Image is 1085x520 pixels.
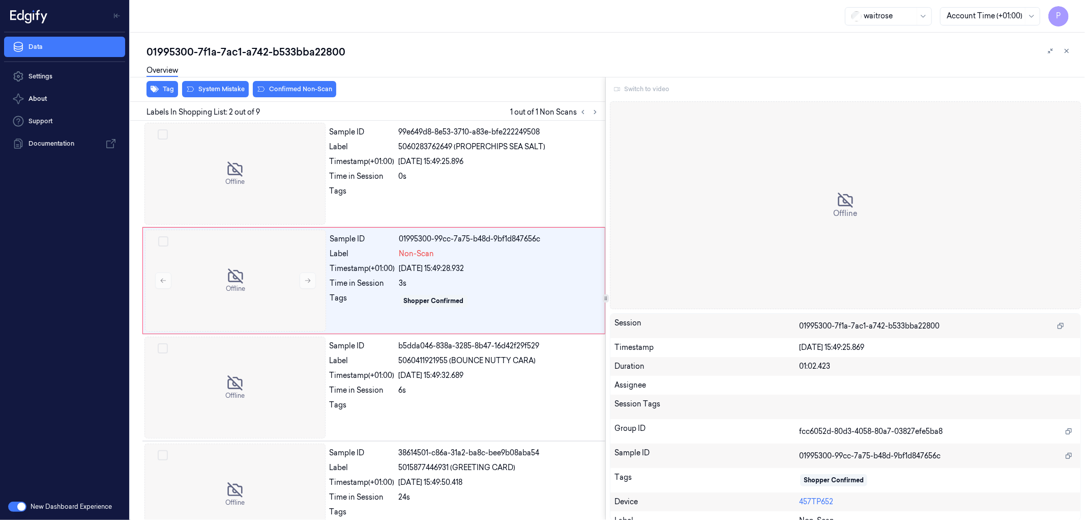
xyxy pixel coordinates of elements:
[399,156,599,167] div: [DATE] 15:49:25.896
[799,342,1076,353] div: [DATE] 15:49:25.869
[330,234,395,244] div: Sample ID
[330,341,395,351] div: Sample ID
[330,370,395,381] div: Timestamp (+01:00)
[330,400,395,416] div: Tags
[158,129,168,140] button: Select row
[614,472,799,488] div: Tags
[330,355,395,366] div: Label
[614,448,799,464] div: Sample ID
[399,448,599,458] div: 38614501-c86a-31a2-ba8c-bee9b08aba54
[146,65,178,77] a: Overview
[4,37,125,57] a: Data
[404,296,464,306] div: Shopper Confirmed
[614,399,799,415] div: Session Tags
[799,361,1076,372] div: 01:02.423
[614,497,799,507] div: Device
[399,234,599,244] div: 01995300-99cc-7a75-b48d-9bf1d847656c
[330,142,395,152] div: Label
[330,263,395,274] div: Timestamp (+01:00)
[399,278,599,289] div: 3s
[510,106,601,118] span: 1 out of 1 Non Scans
[399,477,599,488] div: [DATE] 15:49:50.418
[330,278,395,289] div: Time in Session
[4,133,125,154] a: Documentation
[330,127,395,138] div: Sample ID
[614,342,799,353] div: Timestamp
[158,343,168,353] button: Select row
[253,81,336,97] button: Confirmed Non-Scan
[330,171,395,182] div: Time in Session
[330,385,395,396] div: Time in Session
[399,249,434,259] span: Non-Scan
[330,249,395,259] div: Label
[399,462,516,473] span: 5015877446931 (GREETING CARD)
[399,385,599,396] div: 6s
[799,426,943,437] span: fcc6052d-80d3-4058-80a7-03827efe5ba8
[109,8,125,24] button: Toggle Navigation
[399,142,546,152] span: 5060283762649 (PROPERCHIPS SEA SALT)
[1048,6,1069,26] button: P
[399,263,599,274] div: [DATE] 15:49:28.932
[804,476,864,485] div: Shopper Confirmed
[4,89,125,109] button: About
[330,462,395,473] div: Label
[146,81,178,97] button: Tag
[158,236,168,247] button: Select row
[614,318,799,334] div: Session
[330,448,395,458] div: Sample ID
[399,171,599,182] div: 0s
[146,107,260,118] span: Labels In Shopping List: 2 out of 9
[399,355,536,366] span: 5060411921955 (BOUNCE NUTTY CARA)
[834,208,858,219] span: Offline
[614,361,799,372] div: Duration
[146,45,1077,59] div: 01995300-7f1a-7ac1-a742-b533bba22800
[799,497,1076,507] div: 457TP652
[399,341,599,351] div: b5dda046-838a-3285-8b47-16d42f29f529
[330,293,395,309] div: Tags
[158,450,168,460] button: Select row
[330,156,395,167] div: Timestamp (+01:00)
[399,127,599,138] div: 99e649d8-8e53-3710-a83e-bfe222249508
[330,186,395,202] div: Tags
[399,492,599,503] div: 24s
[4,66,125,87] a: Settings
[614,380,1076,391] div: Assignee
[799,451,941,461] span: 01995300-99cc-7a75-b48d-9bf1d847656c
[399,370,599,381] div: [DATE] 15:49:32.689
[330,492,395,503] div: Time in Session
[182,81,249,97] button: System Mistake
[4,111,125,131] a: Support
[799,321,940,332] span: 01995300-7f1a-7ac1-a742-b533bba22800
[614,423,799,440] div: Group ID
[330,477,395,488] div: Timestamp (+01:00)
